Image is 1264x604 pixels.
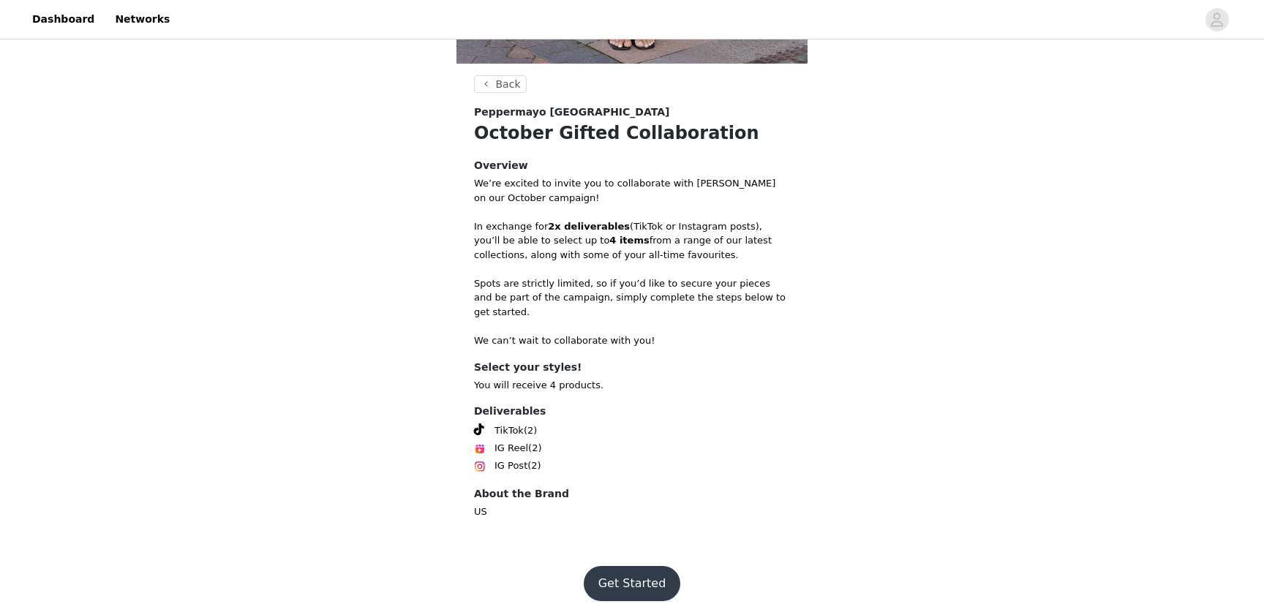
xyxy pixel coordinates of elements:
strong: 4 items [609,235,649,246]
h4: Select your styles! [474,360,790,375]
button: Back [474,75,527,93]
a: Dashboard [23,3,103,36]
span: TikTok [494,423,524,438]
div: avatar [1210,8,1224,31]
h1: October Gifted Collaboration [474,120,790,146]
p: You will receive 4 products. [474,378,790,393]
h4: About the Brand [474,486,790,502]
a: Networks [106,3,178,36]
h4: Deliverables [474,404,790,419]
p: In exchange for (TikTok or Instagram posts), you’ll be able to select up to from a range of our l... [474,219,790,263]
p: US [474,505,790,519]
span: (2) [528,441,541,456]
p: We can’t wait to collaborate with you! [474,333,790,348]
button: Get Started [584,566,681,601]
span: (2) [524,423,537,438]
h4: Overview [474,158,790,173]
span: (2) [527,458,541,473]
span: IG Reel [494,441,528,456]
span: Peppermayo [GEOGRAPHIC_DATA] [474,105,669,120]
p: Spots are strictly limited, so if you’d like to secure your pieces and be part of the campaign, s... [474,276,790,320]
img: Instagram Icon [474,461,486,472]
p: We’re excited to invite you to collaborate with [PERSON_NAME] on our October campaign! [474,176,790,205]
img: Instagram Reels Icon [474,443,486,455]
span: IG Post [494,458,527,473]
strong: 2x deliverables [548,221,630,232]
